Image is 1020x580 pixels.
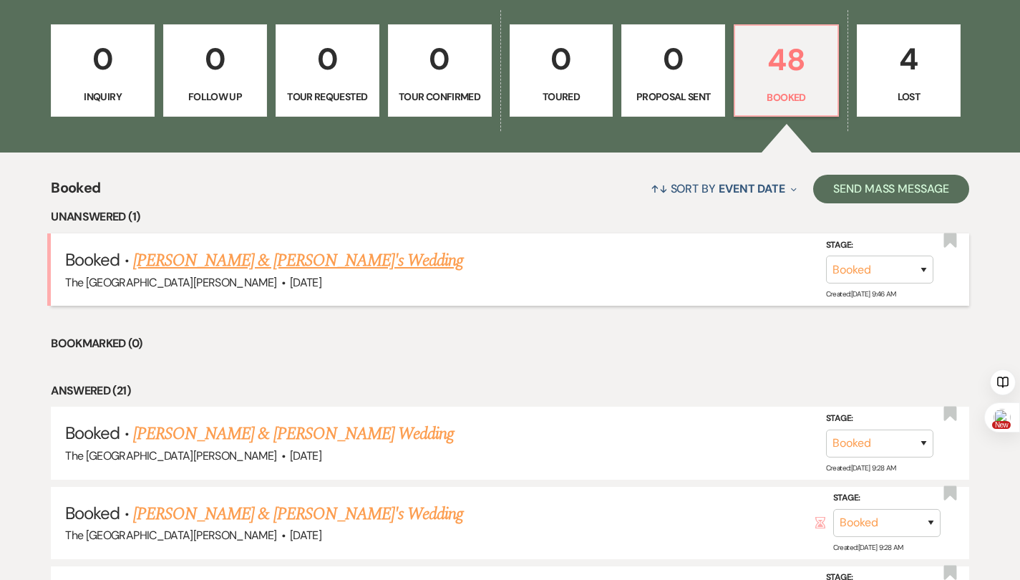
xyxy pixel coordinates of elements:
[645,170,802,208] button: Sort By Event Date
[133,421,454,447] a: [PERSON_NAME] & [PERSON_NAME] Wedding
[744,90,829,105] p: Booked
[51,208,969,226] li: Unanswered (1)
[173,89,258,105] p: Follow Up
[290,448,321,463] span: [DATE]
[833,543,903,552] span: Created: [DATE] 9:28 AM
[51,334,969,353] li: Bookmarked (0)
[133,501,464,527] a: [PERSON_NAME] & [PERSON_NAME]'s Wedding
[631,89,716,105] p: Proposal Sent
[519,35,604,83] p: 0
[65,275,276,290] span: The [GEOGRAPHIC_DATA][PERSON_NAME]
[51,177,100,208] span: Booked
[826,238,933,253] label: Stage:
[519,89,604,105] p: Toured
[65,422,120,444] span: Booked
[51,24,155,117] a: 0Inquiry
[631,35,716,83] p: 0
[866,89,951,105] p: Lost
[397,35,482,83] p: 0
[276,24,379,117] a: 0Tour Requested
[285,35,370,83] p: 0
[510,24,613,117] a: 0Toured
[826,463,896,472] span: Created: [DATE] 9:28 AM
[65,448,276,463] span: The [GEOGRAPHIC_DATA][PERSON_NAME]
[173,35,258,83] p: 0
[290,275,321,290] span: [DATE]
[65,528,276,543] span: The [GEOGRAPHIC_DATA][PERSON_NAME]
[388,24,492,117] a: 0Tour Confirmed
[290,528,321,543] span: [DATE]
[60,89,145,105] p: Inquiry
[163,24,267,117] a: 0Follow Up
[65,502,120,524] span: Booked
[857,24,961,117] a: 4Lost
[833,490,941,506] label: Stage:
[60,35,145,83] p: 0
[133,248,464,274] a: [PERSON_NAME] & [PERSON_NAME]'s Wedding
[51,382,969,400] li: Answered (21)
[866,35,951,83] p: 4
[65,248,120,271] span: Booked
[734,24,839,117] a: 48Booked
[813,175,969,203] button: Send Mass Message
[397,89,482,105] p: Tour Confirmed
[744,36,829,84] p: 48
[621,24,725,117] a: 0Proposal Sent
[826,411,933,427] label: Stage:
[826,289,896,299] span: Created: [DATE] 9:46 AM
[651,181,668,196] span: ↑↓
[285,89,370,105] p: Tour Requested
[719,181,785,196] span: Event Date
